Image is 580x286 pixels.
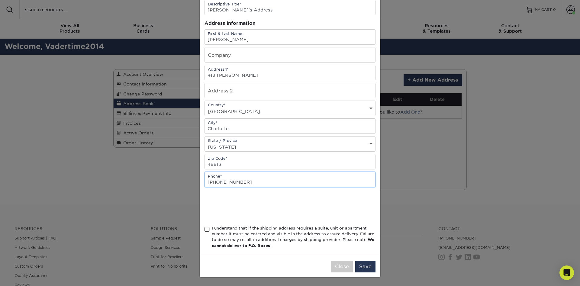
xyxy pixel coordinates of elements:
button: Save [355,261,375,272]
button: Close [331,261,353,272]
div: I understand that if the shipping address requires a suite, unit or apartment number it must be e... [212,225,375,249]
div: Address Information [205,20,375,27]
div: Open Intercom Messenger [559,265,574,280]
b: We cannot deliver to P.O. Boxes [212,237,374,248]
iframe: reCAPTCHA [205,194,296,218]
